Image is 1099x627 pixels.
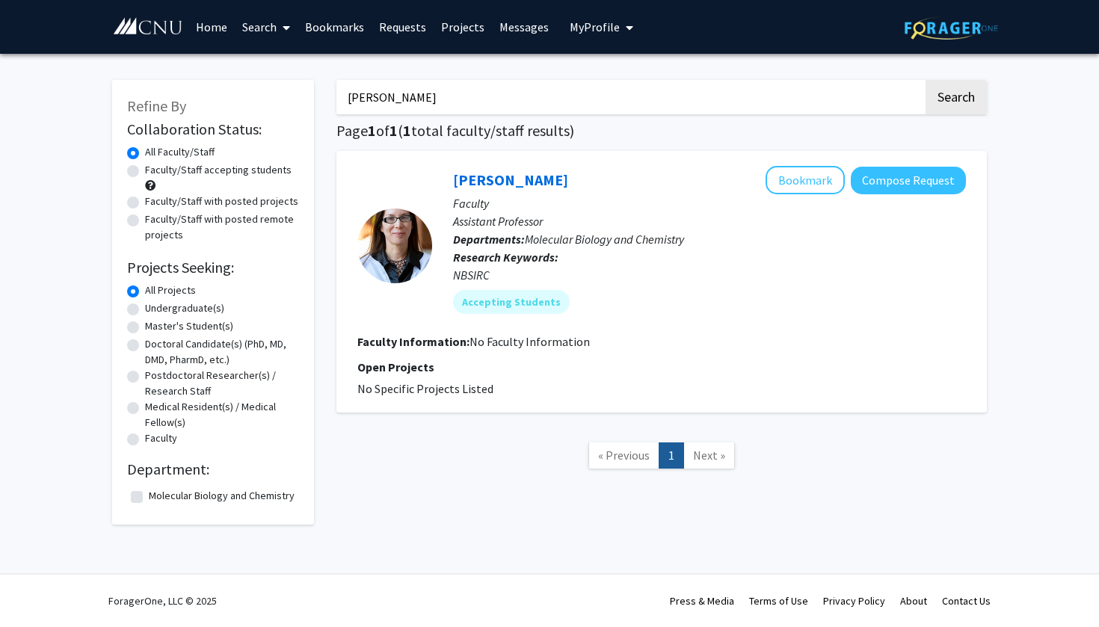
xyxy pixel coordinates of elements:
[368,121,376,140] span: 1
[149,488,295,504] label: Molecular Biology and Chemistry
[357,358,966,376] p: Open Projects
[905,16,998,40] img: ForagerOne Logo
[693,448,725,463] span: Next »
[900,594,927,608] a: About
[588,442,659,469] a: Previous Page
[145,318,233,334] label: Master's Student(s)
[570,19,620,34] span: My Profile
[145,336,299,368] label: Doctoral Candidate(s) (PhD, MD, DMD, PharmD, etc.)
[298,1,372,53] a: Bookmarks
[127,96,186,115] span: Refine By
[145,144,215,160] label: All Faculty/Staff
[492,1,556,53] a: Messages
[434,1,492,53] a: Projects
[112,17,183,36] img: Christopher Newport University Logo
[851,167,966,194] button: Compose Request to Anna Salazar
[357,381,493,396] span: No Specific Projects Listed
[453,194,966,212] p: Faculty
[453,232,525,247] b: Departments:
[188,1,235,53] a: Home
[683,442,735,469] a: Next Page
[403,121,411,140] span: 1
[145,162,292,178] label: Faculty/Staff accepting students
[926,80,987,114] button: Search
[453,212,966,230] p: Assistant Professor
[11,560,64,616] iframe: Chat
[127,120,299,138] h2: Collaboration Status:
[453,170,568,189] a: [PERSON_NAME]
[453,250,558,265] b: Research Keywords:
[145,194,298,209] label: Faculty/Staff with posted projects
[453,266,966,284] div: NBSIRC
[659,442,684,469] a: 1
[145,368,299,399] label: Postdoctoral Researcher(s) / Research Staff
[357,334,470,349] b: Faculty Information:
[598,448,650,463] span: « Previous
[145,282,196,298] label: All Projects
[145,399,299,430] label: Medical Resident(s) / Medical Fellow(s)
[127,460,299,478] h2: Department:
[235,1,298,53] a: Search
[145,300,224,316] label: Undergraduate(s)
[336,427,987,488] nav: Page navigation
[390,121,398,140] span: 1
[749,594,808,608] a: Terms of Use
[336,80,923,114] input: Search Keywords
[127,259,299,277] h2: Projects Seeking:
[108,575,217,627] div: ForagerOne, LLC © 2025
[470,334,590,349] span: No Faculty Information
[453,290,570,314] mat-chip: Accepting Students
[145,211,299,243] label: Faculty/Staff with posted remote projects
[670,594,734,608] a: Press & Media
[336,122,987,140] h1: Page of ( total faculty/staff results)
[525,232,684,247] span: Molecular Biology and Chemistry
[942,594,991,608] a: Contact Us
[372,1,434,53] a: Requests
[766,166,845,194] button: Add Anna Salazar to Bookmarks
[823,594,885,608] a: Privacy Policy
[145,430,177,446] label: Faculty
